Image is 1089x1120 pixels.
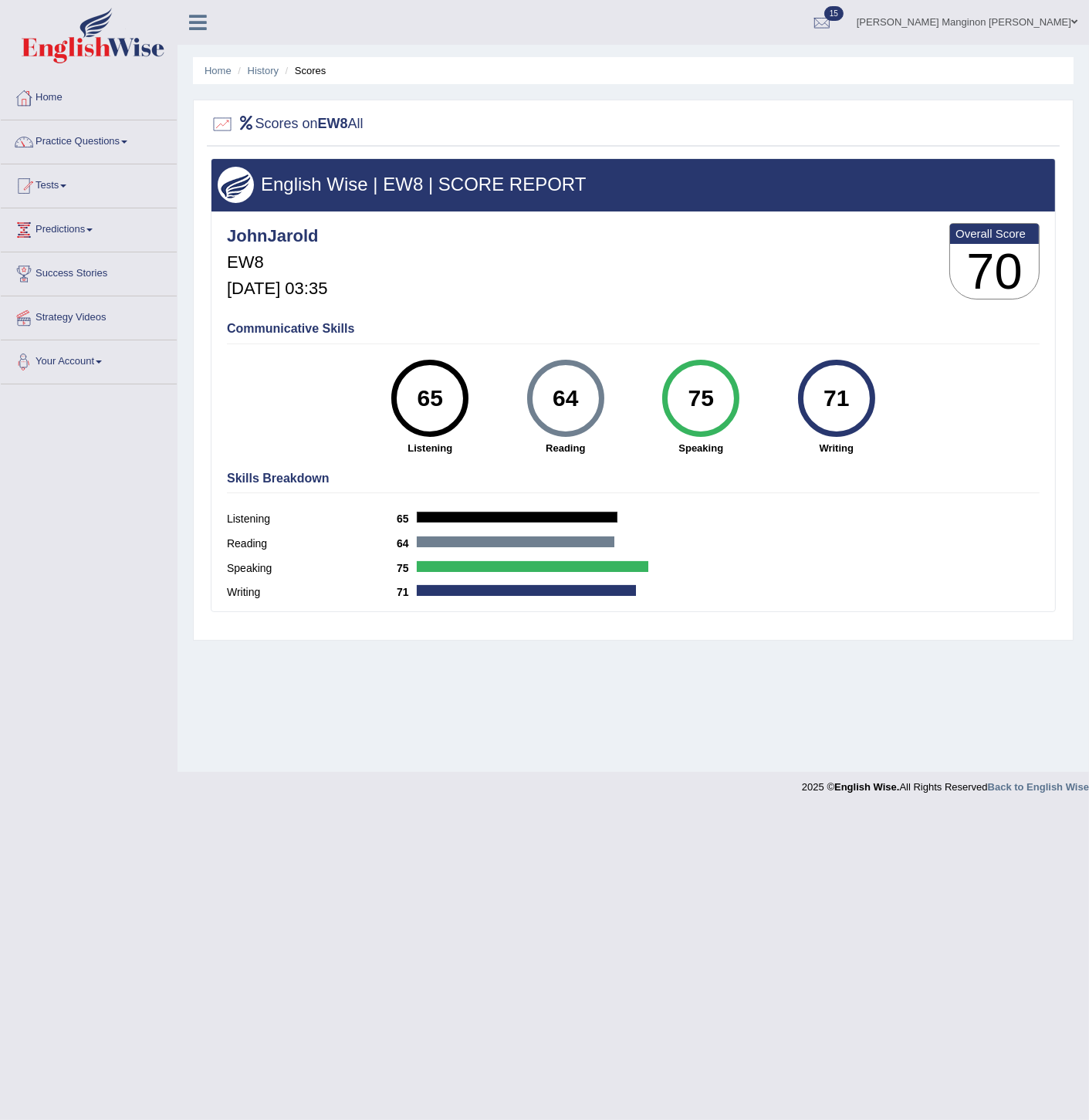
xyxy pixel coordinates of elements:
strong: Listening [370,441,491,455]
a: Predictions [1,208,177,247]
h5: EW8 [227,253,327,272]
h3: English Wise | EW8 | SCORE REPORT [218,174,1049,195]
a: Practice Questions [1,120,177,159]
div: 2025 © All Rights Reserved [802,772,1089,794]
div: 75 [673,366,729,431]
b: Overall Score [955,227,1033,240]
div: 65 [402,366,458,431]
img: wings.png [218,167,254,203]
b: 64 [397,537,417,550]
a: Your Account [1,340,177,379]
b: 65 [397,513,417,525]
label: Speaking [227,560,397,577]
h2: Scores on All [211,113,364,136]
b: 71 [397,586,417,598]
a: Home [1,76,177,115]
strong: Reading [506,441,626,455]
a: History [248,65,279,76]
label: Listening [227,511,397,527]
a: Back to English Wise [988,781,1089,793]
span: 15 [824,6,844,21]
h4: Skills Breakdown [227,472,1040,486]
a: Success Stories [1,252,177,291]
div: 71 [808,366,864,431]
strong: Speaking [641,441,762,455]
h4: JohnJarold [227,227,327,245]
b: 75 [397,562,417,574]
a: Strategy Videos [1,296,177,335]
strong: English Wise. [834,781,899,793]
b: EW8 [318,116,348,131]
a: Tests [1,164,177,203]
a: Home [205,65,232,76]
label: Writing [227,584,397,601]
strong: Writing [776,441,897,455]
h3: 70 [950,244,1039,299]
li: Scores [282,63,326,78]
div: 64 [537,366,594,431]
h4: Communicative Skills [227,322,1040,336]
h5: [DATE] 03:35 [227,279,327,298]
label: Reading [227,536,397,552]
